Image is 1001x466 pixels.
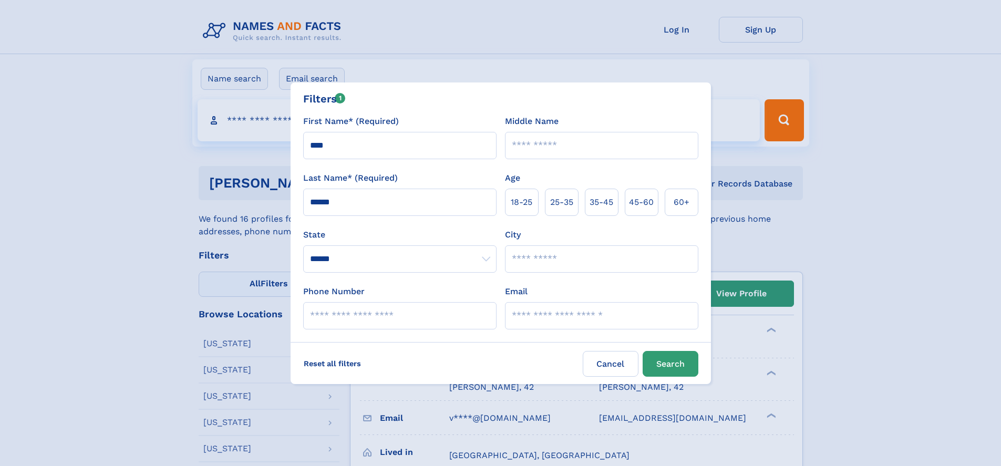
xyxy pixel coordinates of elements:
[505,115,559,128] label: Middle Name
[505,172,520,184] label: Age
[590,196,613,209] span: 35‑45
[583,351,638,377] label: Cancel
[303,285,365,298] label: Phone Number
[505,229,521,241] label: City
[303,172,398,184] label: Last Name* (Required)
[511,196,532,209] span: 18‑25
[550,196,573,209] span: 25‑35
[505,285,528,298] label: Email
[297,351,368,376] label: Reset all filters
[643,351,698,377] button: Search
[674,196,689,209] span: 60+
[629,196,654,209] span: 45‑60
[303,91,346,107] div: Filters
[303,115,399,128] label: First Name* (Required)
[303,229,497,241] label: State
